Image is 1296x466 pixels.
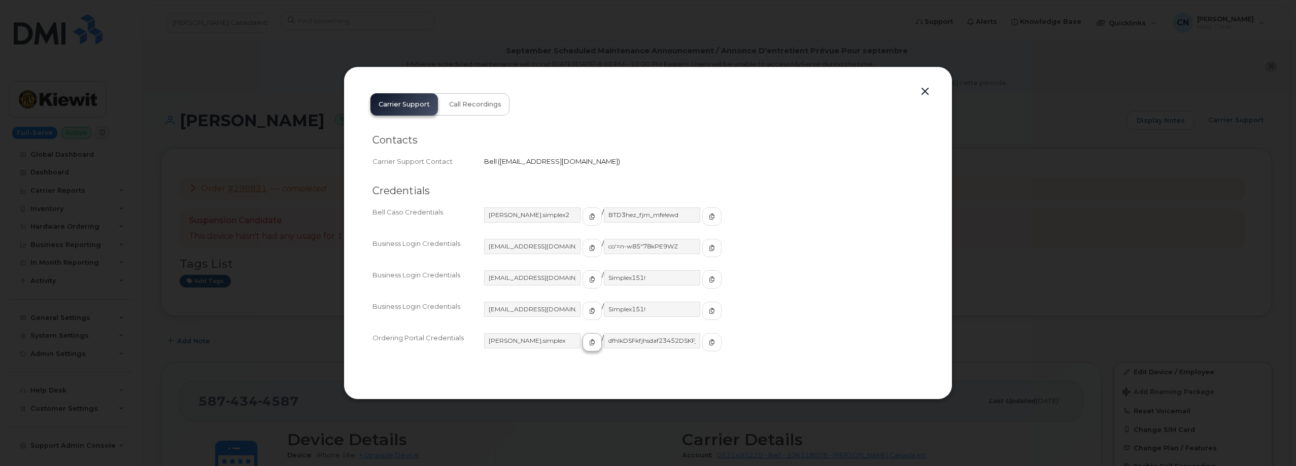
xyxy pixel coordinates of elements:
[500,157,618,165] span: [EMAIL_ADDRESS][DOMAIN_NAME]
[372,270,484,298] div: Business Login Credentials
[484,333,924,361] div: /
[583,302,602,320] button: copy to clipboard
[372,157,484,166] div: Carrier Support Contact
[702,302,722,320] button: copy to clipboard
[583,333,602,351] button: copy to clipboard
[702,239,722,257] button: copy to clipboard
[372,207,484,235] div: Bell Caso Credentials
[702,270,722,289] button: copy to clipboard
[484,270,924,298] div: /
[583,270,602,289] button: copy to clipboard
[372,185,924,197] h2: Credentials
[702,207,722,226] button: copy to clipboard
[372,333,484,361] div: Ordering Portal Credentials
[1252,422,1288,458] iframe: Messenger Launcher
[484,157,497,165] span: Bell
[372,134,924,147] h2: Contacts
[583,207,602,226] button: copy to clipboard
[484,207,924,235] div: /
[449,100,501,109] span: Call Recordings
[372,302,484,329] div: Business Login Credentials
[484,239,924,266] div: /
[484,302,924,329] div: /
[702,333,722,351] button: copy to clipboard
[583,239,602,257] button: copy to clipboard
[372,239,484,266] div: Business Login Credentials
